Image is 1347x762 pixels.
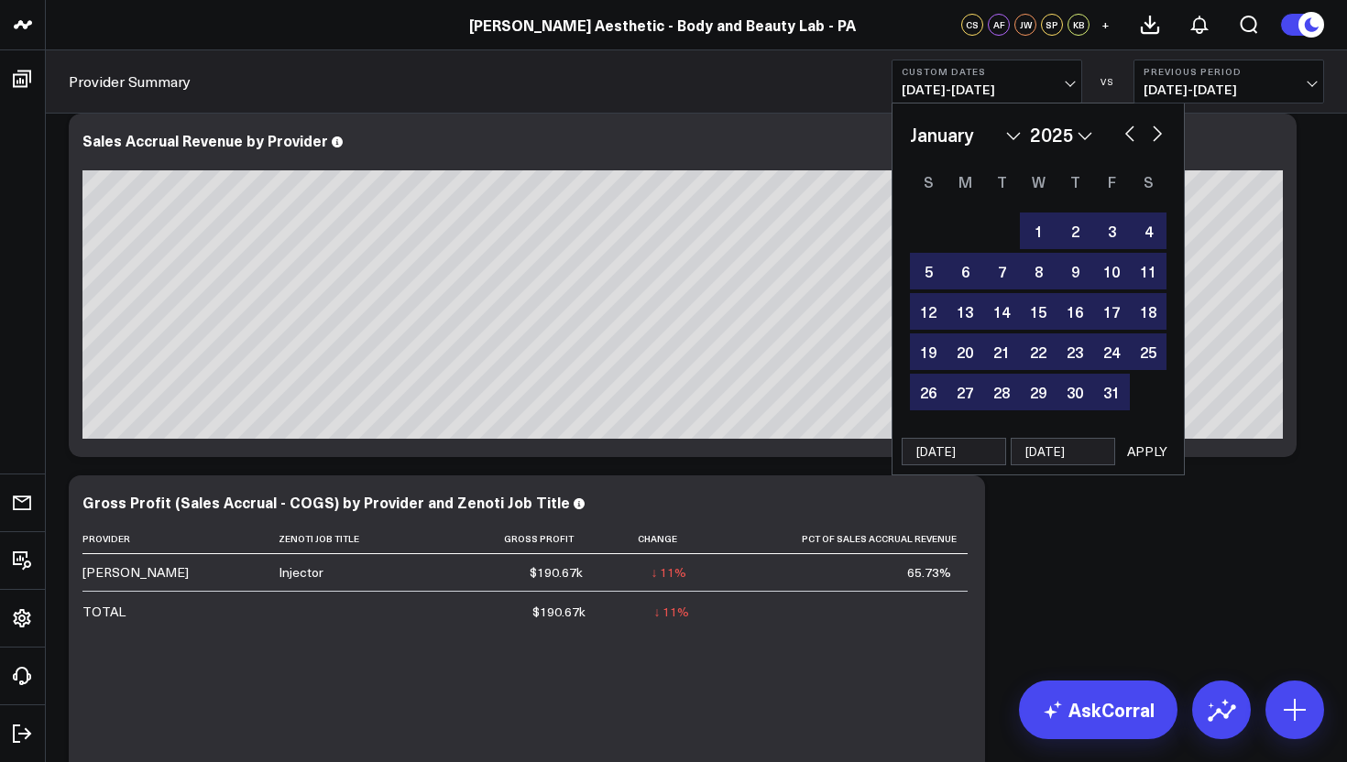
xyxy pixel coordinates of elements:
div: CS [961,14,983,36]
div: $190.67k [532,603,586,621]
span: [DATE] - [DATE] [1144,82,1314,97]
th: Provider [82,524,279,554]
b: Custom Dates [902,66,1072,77]
th: Gross Profit [448,524,600,554]
div: ↓ 11% [651,563,686,582]
th: Pct Of Sales Accrual Revenue [703,524,968,554]
div: JW [1014,14,1036,36]
button: APPLY [1120,438,1175,465]
button: + [1094,14,1116,36]
a: Provider Summary [69,71,191,92]
button: Previous Period[DATE]-[DATE] [1133,60,1324,103]
div: ↓ 11% [653,603,689,621]
span: + [1101,18,1110,31]
div: TOTAL [82,603,126,621]
div: Tuesday [983,167,1020,196]
button: Custom Dates[DATE]-[DATE] [892,60,1082,103]
div: Saturday [1130,167,1166,196]
b: Previous Period [1144,66,1314,77]
th: Change [599,524,703,554]
div: Gross Profit (Sales Accrual - COGS) by Provider and Zenoti Job Title [82,492,570,512]
div: Sunday [910,167,947,196]
div: Injector [279,563,323,582]
div: 65.73% [907,563,951,582]
span: [DATE] - [DATE] [902,82,1072,97]
div: Monday [947,167,983,196]
div: Thursday [1057,167,1093,196]
a: [PERSON_NAME] Aesthetic - Body and Beauty Lab - PA [469,15,856,35]
div: Sales Accrual Revenue by Provider [82,130,328,150]
div: SP [1041,14,1063,36]
div: Friday [1093,167,1130,196]
div: AF [988,14,1010,36]
div: [PERSON_NAME] [82,563,189,582]
div: $190.67k [530,563,583,582]
div: VS [1091,76,1124,87]
th: Zenoti Job Title [279,524,448,554]
a: AskCorral [1019,680,1177,739]
input: mm/dd/yy [1011,438,1115,465]
div: Wednesday [1020,167,1057,196]
input: mm/dd/yy [902,438,1006,465]
div: KB [1068,14,1090,36]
